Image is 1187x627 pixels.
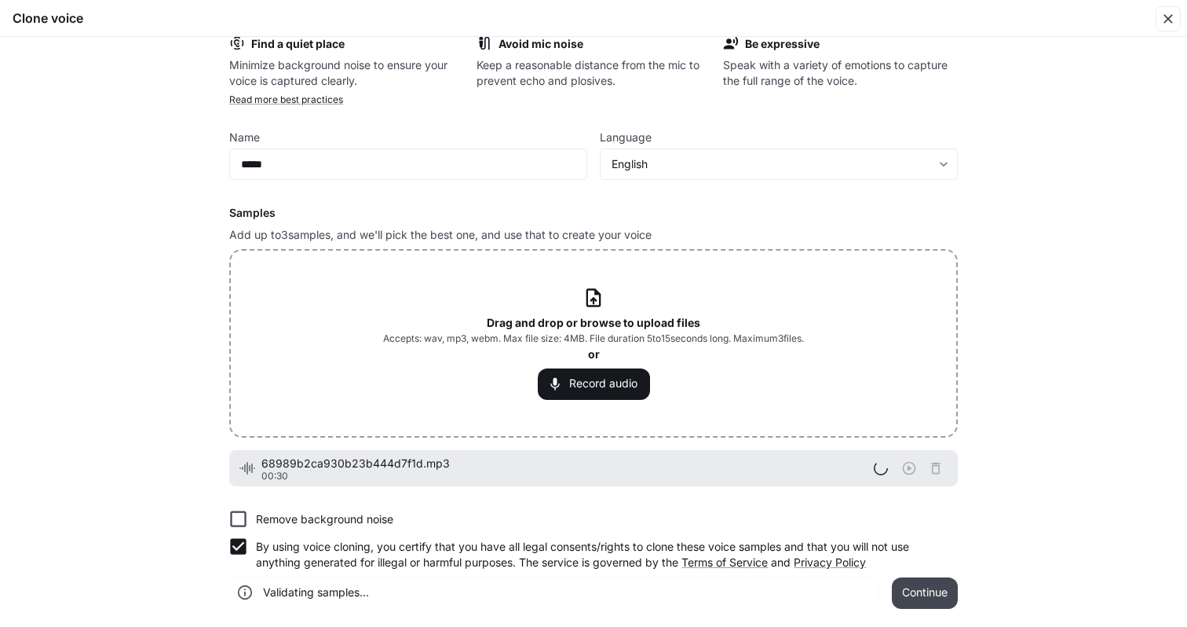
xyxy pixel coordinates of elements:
p: 00:30 [261,471,874,481]
b: Drag and drop or browse to upload files [487,316,700,329]
b: Avoid mic noise [499,37,583,50]
button: Record audio [538,368,650,400]
div: English [612,156,932,172]
p: Speak with a variety of emotions to capture the full range of the voice. [723,57,958,89]
p: Add up to 3 samples, and we'll pick the best one, and use that to create your voice [229,227,958,243]
div: Validating samples... [263,578,369,607]
p: Remove background noise [256,511,393,527]
p: Keep a reasonable distance from the mic to prevent echo and plosives. [477,57,711,89]
a: Read more best practices [229,93,343,105]
button: Continue [892,577,958,609]
h5: Clone voice [13,9,83,27]
a: Terms of Service [681,555,768,569]
p: Name [229,132,260,143]
span: Accepts: wav, mp3, webm. Max file size: 4MB. File duration 5 to 15 seconds long. Maximum 3 files. [383,331,804,346]
a: Privacy Policy [794,555,866,569]
p: By using voice cloning, you certify that you have all legal consents/rights to clone these voice ... [256,539,945,570]
b: Find a quiet place [251,37,345,50]
b: or [588,347,600,361]
p: Language [600,132,652,143]
h6: Samples [229,205,958,221]
p: Minimize background noise to ensure your voice is captured clearly. [229,57,464,89]
div: English [601,156,957,172]
b: Be expressive [745,37,820,50]
span: 68989b2ca930b23b444d7f1d.mp3 [261,456,874,471]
